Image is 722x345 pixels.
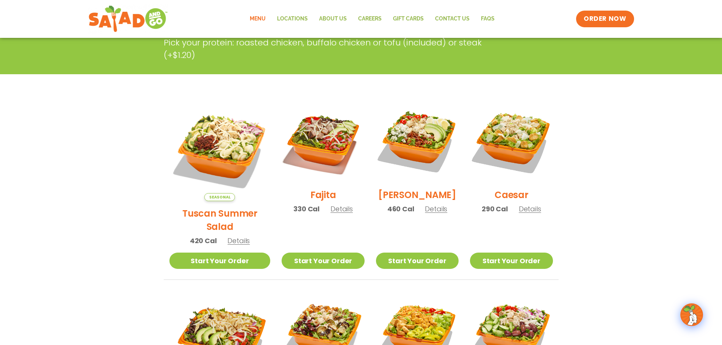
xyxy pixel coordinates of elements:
img: Product photo for Fajita Salad [282,100,364,183]
a: Start Your Order [376,253,459,269]
img: Product photo for Tuscan Summer Salad [169,100,271,201]
a: Locations [271,10,313,28]
img: Product photo for Caesar Salad [470,100,553,183]
h2: Caesar [495,188,528,201]
a: Start Your Order [470,253,553,269]
span: Seasonal [204,193,235,201]
img: wpChatIcon [681,304,702,325]
a: Start Your Order [169,253,271,269]
span: ORDER NOW [584,14,626,23]
a: Menu [244,10,271,28]
a: About Us [313,10,352,28]
span: Details [425,204,447,214]
span: Details [519,204,541,214]
img: new-SAG-logo-768×292 [88,4,168,34]
img: Product photo for Cobb Salad [376,100,459,183]
nav: Menu [244,10,500,28]
span: Details [227,236,250,245]
a: Start Your Order [282,253,364,269]
span: 290 Cal [482,204,508,214]
a: FAQs [475,10,500,28]
p: Pick your protein: roasted chicken, buffalo chicken or tofu (included) or steak (+$1.20) [164,36,501,61]
a: Careers [352,10,387,28]
a: Contact Us [429,10,475,28]
h2: Fajita [310,188,336,201]
span: 460 Cal [387,204,414,214]
a: ORDER NOW [576,11,634,27]
a: GIFT CARDS [387,10,429,28]
span: 420 Cal [190,236,217,246]
span: 330 Cal [293,204,319,214]
span: Details [330,204,353,214]
h2: [PERSON_NAME] [378,188,456,201]
h2: Tuscan Summer Salad [169,207,271,233]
